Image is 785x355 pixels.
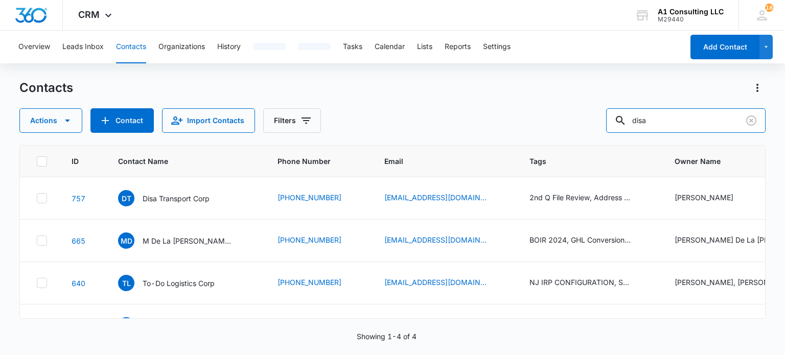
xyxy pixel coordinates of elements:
button: Actions [19,108,82,133]
div: account name [658,8,724,16]
button: Import Contacts [162,108,255,133]
div: Tags - BOIR 2024, GHL Conversion, NJ IRP CONFIGURATION, Spanish - Select to Edit Field [529,234,650,247]
div: NJ IRP CONFIGURATION, Spanish [529,277,632,288]
a: [EMAIL_ADDRESS][DOMAIN_NAME] [384,277,487,288]
span: CRM [78,9,100,20]
p: M De La [PERSON_NAME] Transportation LLC [143,235,235,246]
div: Contact Name - M De La Cruz Transportation LLC - Select to Edit Field [118,232,253,249]
a: Navigate to contact details page for To-Do Logistics Corp [72,279,85,288]
div: Tags - 2nd Q File Review, Address Assistance, English , GHL Conversion, IFTA renewal 2025, NJ IRP... [529,192,650,204]
span: Phone Number [278,156,360,167]
span: ID [72,156,79,167]
span: Tags [529,156,635,167]
a: [PHONE_NUMBER] [278,192,341,203]
a: Navigate to contact details page for Disa Transport Corp [72,194,85,203]
button: Overview [18,31,50,63]
div: Email - todologisticsllc@gmail.com - Select to Edit Field [384,277,505,289]
div: Email - disatransportcorp@gmail.com - Select to Edit Field [384,192,505,204]
div: Phone Number - (347) 858-1368 - Select to Edit Field [278,277,360,289]
button: Reports [445,31,471,63]
a: [EMAIL_ADDRESS][DOMAIN_NAME] [384,234,487,245]
a: [EMAIL_ADDRESS][DOMAIN_NAME] [384,192,487,203]
span: Contact Name [118,156,238,167]
div: 2nd Q File Review, Address Assistance, English , GHL Conversion, IFTA renewal 2025, [GEOGRAPHIC_D... [529,192,632,203]
span: DT [118,190,134,206]
input: Search Contacts [606,108,766,133]
button: Add Contact [690,35,759,59]
div: BOIR 2024, GHL Conversion, [GEOGRAPHIC_DATA] IRP CONFIGURATION, Spanish [529,234,632,245]
a: [PHONE_NUMBER] [278,277,341,288]
button: Filters [263,108,321,133]
p: To-Do Logistics Corp [143,278,215,289]
button: Calendar [375,31,405,63]
div: Owner Name - Kelvin Salcedo - Select to Edit Field [675,192,752,204]
a: [PHONE_NUMBER] [278,234,341,245]
span: 18 [765,4,773,12]
button: Add Contact [90,108,154,133]
div: [PERSON_NAME] [675,192,733,203]
div: Contact Name - Cellini Group Inc - Select to Edit Field [118,317,215,334]
p: Showing 1-4 of 4 [357,331,417,342]
div: Contact Name - To-Do Logistics Corp - Select to Edit Field [118,275,233,291]
div: Email - malex1981.adlc@gmail.com - Select to Edit Field [384,234,505,247]
div: [PERSON_NAME] De La [PERSON_NAME] [675,234,777,245]
button: Clear [743,112,759,129]
span: MD [118,232,134,249]
div: Tags - NJ IRP CONFIGURATION, Spanish - Select to Edit Field [529,277,650,289]
button: Lists [417,31,432,63]
button: Contacts [116,31,146,63]
button: Actions [749,80,766,96]
button: Organizations [158,31,205,63]
div: account id [658,16,724,23]
span: TL [118,275,134,291]
div: Contact Name - Disa Transport Corp - Select to Edit Field [118,190,228,206]
span: CG [118,317,134,334]
a: Navigate to contact details page for M De La Cruz Transportation LLC [72,236,85,245]
div: Phone Number - (347) 858-1368 - Select to Edit Field [278,192,360,204]
button: History [217,31,241,63]
button: Leads Inbox [62,31,104,63]
div: notifications count [765,4,773,12]
button: Settings [483,31,511,63]
div: Phone Number - (646) 457-6089 - Select to Edit Field [278,234,360,247]
p: Disa Transport Corp [143,193,210,204]
div: [PERSON_NAME], [PERSON_NAME] (owner) [675,277,777,288]
h1: Contacts [19,80,73,96]
span: Email [384,156,490,167]
button: Tasks [343,31,362,63]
